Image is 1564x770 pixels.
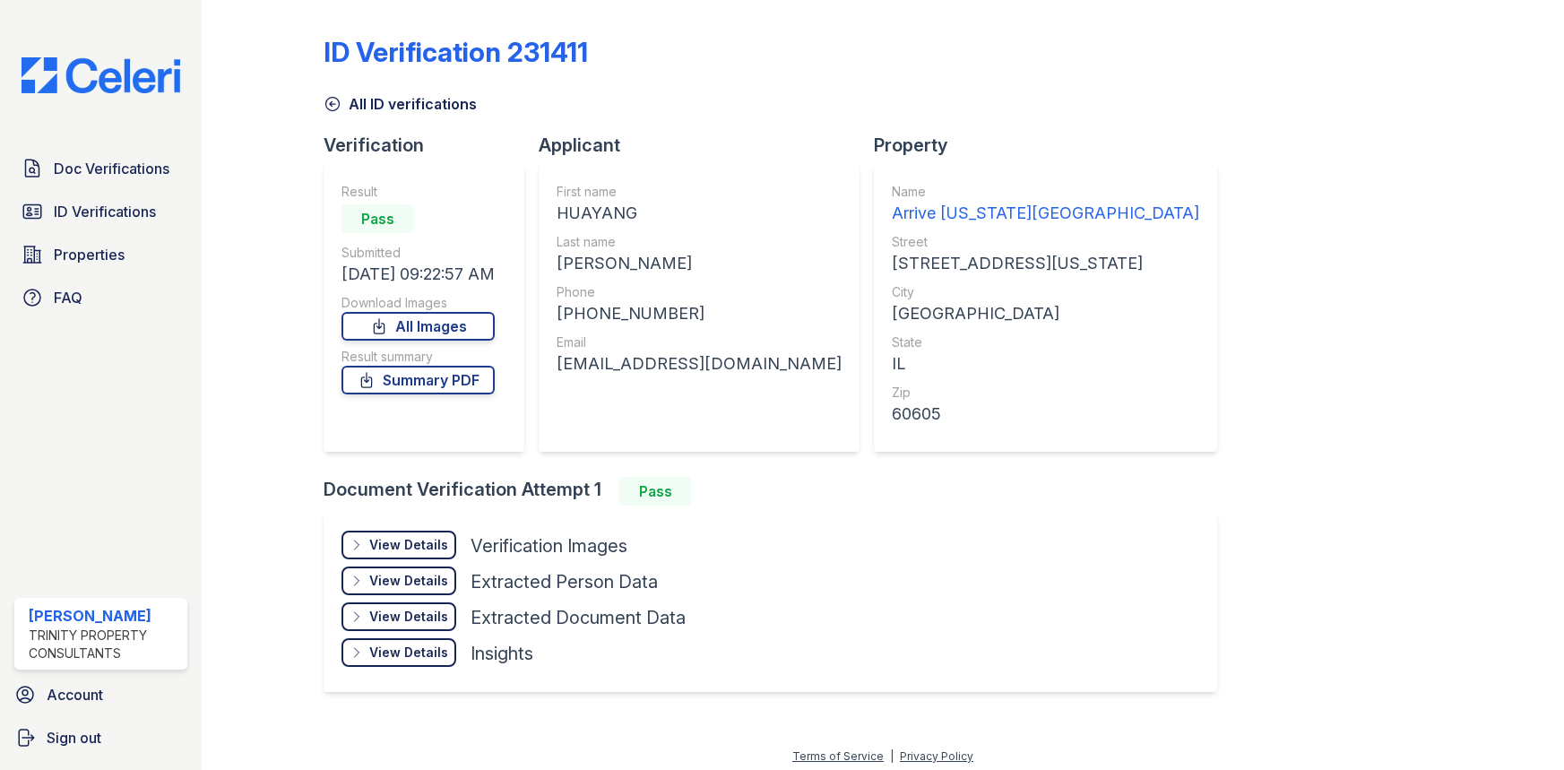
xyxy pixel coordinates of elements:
[892,251,1199,276] div: [STREET_ADDRESS][US_STATE]
[14,194,187,229] a: ID Verifications
[341,294,495,312] div: Download Images
[892,233,1199,251] div: Street
[7,57,194,93] img: CE_Logo_Blue-a8612792a0a2168367f1c8372b55b34899dd931a85d93a1a3d3e32e68fde9ad4.png
[29,605,180,627] div: [PERSON_NAME]
[557,283,842,301] div: Phone
[892,201,1199,226] div: Arrive [US_STATE][GEOGRAPHIC_DATA]
[557,233,842,251] div: Last name
[557,251,842,276] div: [PERSON_NAME]
[341,183,495,201] div: Result
[539,133,874,158] div: Applicant
[471,605,686,630] div: Extracted Document Data
[54,244,125,265] span: Properties
[54,201,156,222] span: ID Verifications
[341,312,495,341] a: All Images
[892,384,1199,402] div: Zip
[7,720,194,756] a: Sign out
[29,627,180,662] div: Trinity Property Consultants
[892,402,1199,427] div: 60605
[47,684,103,705] span: Account
[341,204,413,233] div: Pass
[14,151,187,186] a: Doc Verifications
[557,333,842,351] div: Email
[874,133,1231,158] div: Property
[369,644,448,662] div: View Details
[341,348,495,366] div: Result summary
[324,36,588,68] div: ID Verification 231411
[557,183,842,201] div: First name
[7,677,194,713] a: Account
[892,351,1199,376] div: IL
[341,262,495,287] div: [DATE] 09:22:57 AM
[54,158,169,179] span: Doc Verifications
[892,183,1199,226] a: Name Arrive [US_STATE][GEOGRAPHIC_DATA]
[557,301,842,326] div: [PHONE_NUMBER]
[471,641,533,666] div: Insights
[14,280,187,316] a: FAQ
[900,749,973,763] a: Privacy Policy
[324,93,477,115] a: All ID verifications
[557,201,842,226] div: HUAYANG
[47,727,101,748] span: Sign out
[892,183,1199,201] div: Name
[369,572,448,590] div: View Details
[471,533,627,558] div: Verification Images
[341,244,495,262] div: Submitted
[471,569,658,594] div: Extracted Person Data
[557,351,842,376] div: [EMAIL_ADDRESS][DOMAIN_NAME]
[324,477,1231,506] div: Document Verification Attempt 1
[54,287,82,308] span: FAQ
[890,749,894,763] div: |
[324,133,539,158] div: Verification
[892,301,1199,326] div: [GEOGRAPHIC_DATA]
[792,749,884,763] a: Terms of Service
[369,536,448,554] div: View Details
[369,608,448,626] div: View Details
[14,237,187,273] a: Properties
[892,283,1199,301] div: City
[341,366,495,394] a: Summary PDF
[892,333,1199,351] div: State
[619,477,691,506] div: Pass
